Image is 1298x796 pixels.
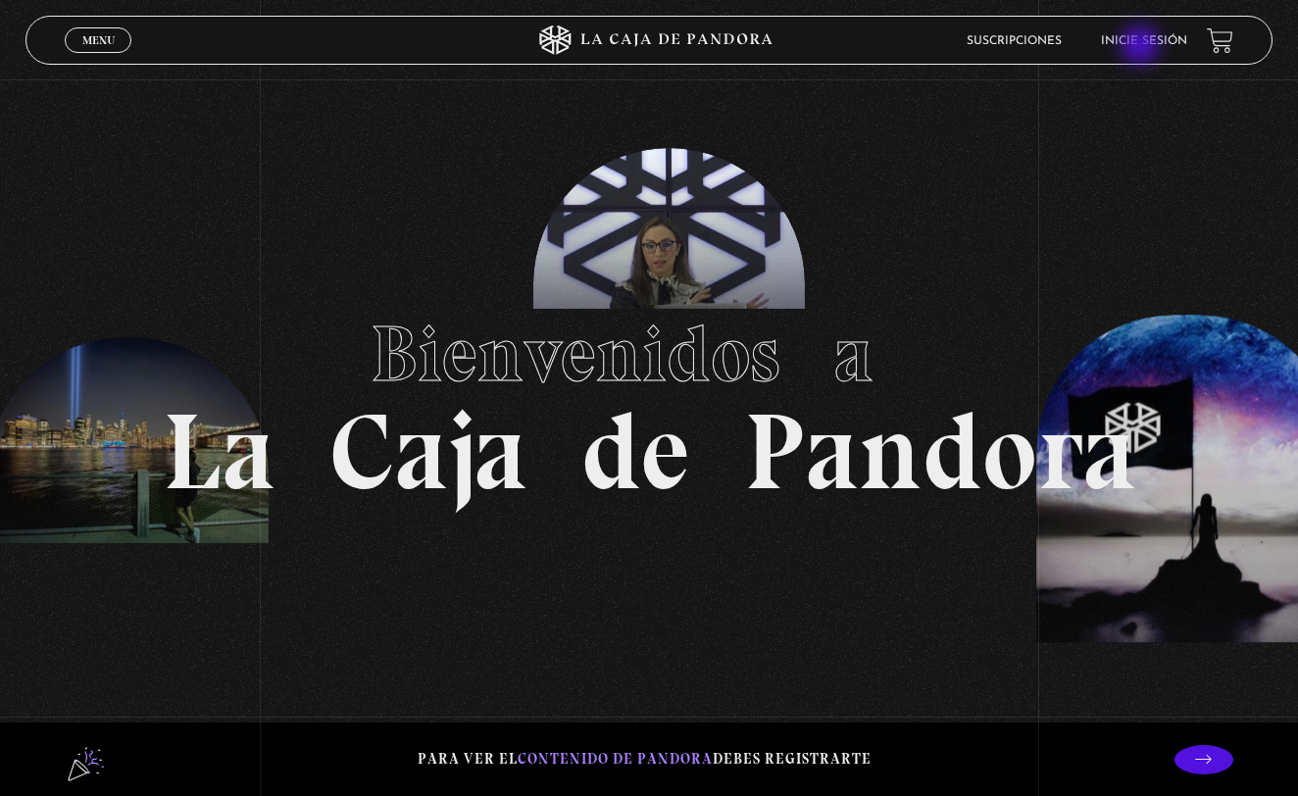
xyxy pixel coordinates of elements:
[1207,27,1233,54] a: View your shopping cart
[418,746,872,772] p: Para ver el debes registrarte
[82,34,115,46] span: Menu
[1101,35,1187,47] a: Inicie sesión
[371,307,927,401] span: Bienvenidos a
[163,290,1136,506] h1: La Caja de Pandora
[75,51,122,65] span: Cerrar
[967,35,1062,47] a: Suscripciones
[518,750,713,768] span: contenido de Pandora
